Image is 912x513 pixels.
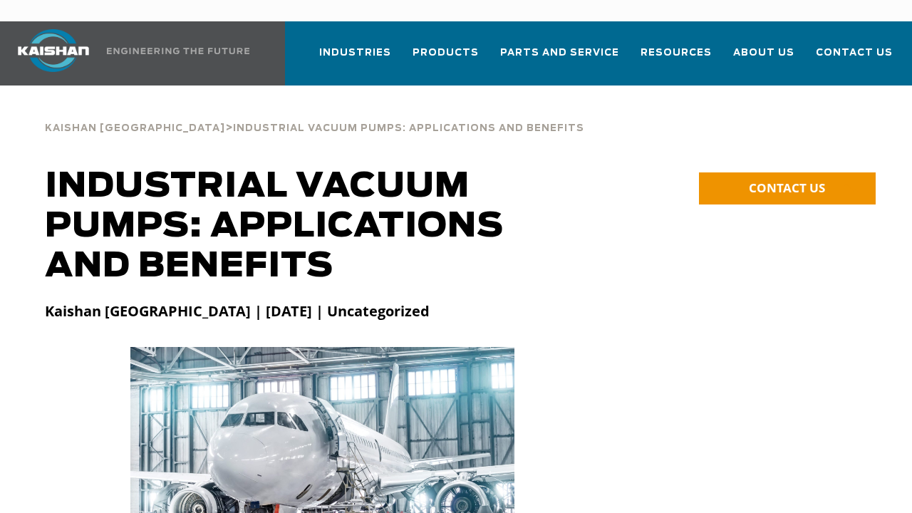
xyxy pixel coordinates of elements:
span: Products [413,45,479,61]
span: About Us [733,45,794,61]
a: Industries [319,34,391,83]
strong: Kaishan [GEOGRAPHIC_DATA] | [DATE] | Uncategorized [45,301,430,321]
span: Industries [319,45,391,61]
span: Industrial Vacuum Pumps: Applications and Benefits [233,124,584,133]
span: Resources [641,45,712,61]
a: Kaishan [GEOGRAPHIC_DATA] [45,121,225,134]
a: Contact Us [816,34,893,83]
span: Parts and Service [500,45,619,61]
span: Kaishan [GEOGRAPHIC_DATA] [45,124,225,133]
a: Parts and Service [500,34,619,83]
a: Industrial Vacuum Pumps: Applications and Benefits [233,121,584,134]
img: Engineering the future [107,48,249,54]
div: > [45,107,584,140]
span: CONTACT US [749,180,825,196]
a: About Us [733,34,794,83]
a: CONTACT US [699,172,876,204]
span: Contact Us [816,45,893,61]
h1: Industrial Vacuum Pumps: Applications and Benefits [45,167,565,286]
a: Resources [641,34,712,83]
a: Products [413,34,479,83]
